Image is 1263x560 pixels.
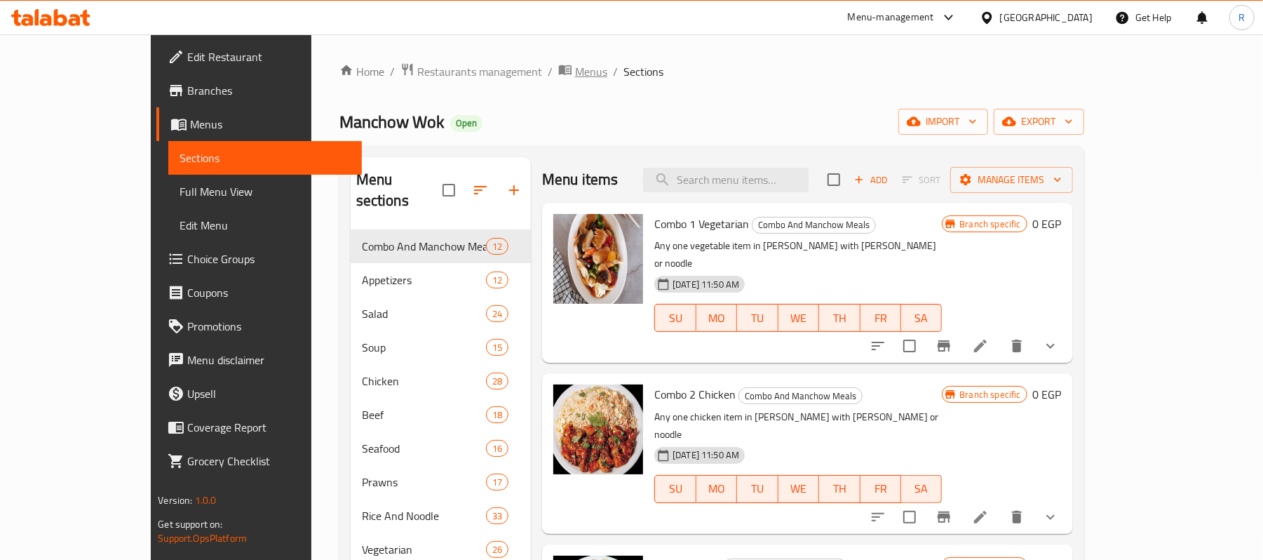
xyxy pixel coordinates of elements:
a: Grocery Checklist [156,444,362,478]
span: Select to update [895,331,924,361]
span: Grocery Checklist [187,453,351,469]
span: export [1005,113,1073,131]
span: TH [825,479,854,499]
div: items [486,406,508,423]
span: Add item [849,169,893,191]
div: Soup15 [351,331,532,364]
a: Edit menu item [972,509,989,526]
span: Menus [575,63,607,80]
span: Sections [180,149,351,166]
button: import [898,109,988,135]
span: Full Menu View [180,183,351,200]
span: Branch specific [954,388,1026,401]
div: Open [450,115,482,132]
span: Select section first [893,169,950,191]
span: Branches [187,82,351,99]
span: Upsell [187,385,351,402]
button: TU [737,475,778,503]
span: SU [661,308,690,328]
img: Combo 2 Chicken [553,385,643,474]
span: SU [661,479,690,499]
button: Add [849,169,893,191]
span: Soup [362,339,486,356]
button: SA [901,475,942,503]
p: Any one vegetable item in [PERSON_NAME] with [PERSON_NAME] or noodle [654,237,942,272]
h2: Menu sections [356,169,443,211]
h6: 0 EGP [1033,214,1062,234]
span: Version: [158,491,192,509]
span: 15 [487,341,508,354]
span: 18 [487,408,508,422]
div: items [486,541,508,558]
div: Combo And Manchow Meals [752,217,876,234]
span: MO [702,479,731,499]
div: Seafood16 [351,432,532,465]
div: items [486,373,508,389]
a: Full Menu View [168,175,362,208]
div: Rice And Noodle33 [351,499,532,533]
span: Combo And Manchow Meals [739,388,862,404]
a: Coverage Report [156,411,362,444]
div: items [486,272,508,288]
span: 28 [487,375,508,388]
a: Branches [156,74,362,107]
button: MO [696,304,737,332]
span: Restaurants management [417,63,542,80]
button: TH [819,475,860,503]
h2: Menu items [542,169,619,190]
span: Manage items [961,171,1062,189]
span: Choice Groups [187,251,351,267]
a: Upsell [156,377,362,411]
div: items [486,474,508,491]
span: Get support on: [158,515,222,533]
span: Appetizers [362,272,486,288]
span: TU [743,479,772,499]
button: WE [778,304,819,332]
span: Coupons [187,284,351,301]
button: export [994,109,1084,135]
a: Support.OpsPlatform [158,529,247,547]
button: sort-choices [861,329,895,363]
svg: Show Choices [1042,509,1059,526]
span: Salad [362,305,486,322]
span: Manchow Wok [339,106,445,138]
button: delete [1000,329,1034,363]
button: MO [696,475,737,503]
a: Restaurants management [400,62,542,81]
span: WE [784,308,813,328]
button: Branch-specific-item [927,329,961,363]
span: Rice And Noodle [362,507,486,524]
a: Coupons [156,276,362,309]
button: Branch-specific-item [927,500,961,534]
span: Coverage Report [187,419,351,436]
span: MO [702,308,731,328]
div: [GEOGRAPHIC_DATA] [1000,10,1093,25]
button: SA [901,304,942,332]
span: 33 [487,509,508,523]
span: Open [450,117,482,129]
span: 24 [487,307,508,321]
span: Beef [362,406,486,423]
div: items [486,238,508,255]
button: FR [860,475,901,503]
button: FR [860,304,901,332]
li: / [548,63,553,80]
span: FR [866,308,896,328]
span: 12 [487,274,508,287]
span: 16 [487,442,508,455]
div: Prawns17 [351,465,532,499]
span: TU [743,308,772,328]
button: TH [819,304,860,332]
span: Menus [190,116,351,133]
span: Edit Menu [180,217,351,234]
span: Vegetarian [362,541,486,558]
div: Combo And Manchow Meals12 [351,229,532,263]
span: 26 [487,543,508,556]
span: 17 [487,476,508,489]
div: Beef18 [351,398,532,432]
span: Sort sections [464,173,497,207]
